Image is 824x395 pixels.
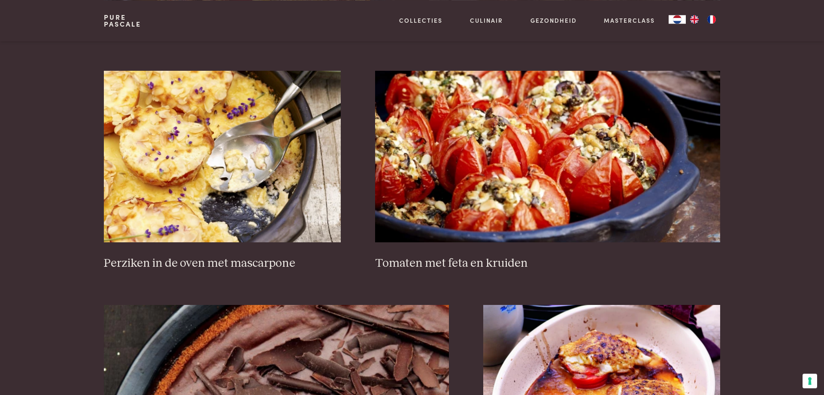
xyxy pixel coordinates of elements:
[375,71,721,271] a: Tomaten met feta en kruiden Tomaten met feta en kruiden
[375,256,721,271] h3: Tomaten met feta en kruiden
[399,16,442,25] a: Collecties
[686,15,720,24] ul: Language list
[669,15,686,24] a: NL
[604,16,655,25] a: Masterclass
[686,15,703,24] a: EN
[104,71,341,242] img: Perziken in de oven met mascarpone
[703,15,720,24] a: FR
[104,14,141,27] a: PurePascale
[669,15,686,24] div: Language
[803,374,817,388] button: Uw voorkeuren voor toestemming voor trackingtechnologieën
[470,16,503,25] a: Culinair
[104,71,341,271] a: Perziken in de oven met mascarpone Perziken in de oven met mascarpone
[104,256,341,271] h3: Perziken in de oven met mascarpone
[375,71,721,242] img: Tomaten met feta en kruiden
[669,15,720,24] aside: Language selected: Nederlands
[530,16,577,25] a: Gezondheid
